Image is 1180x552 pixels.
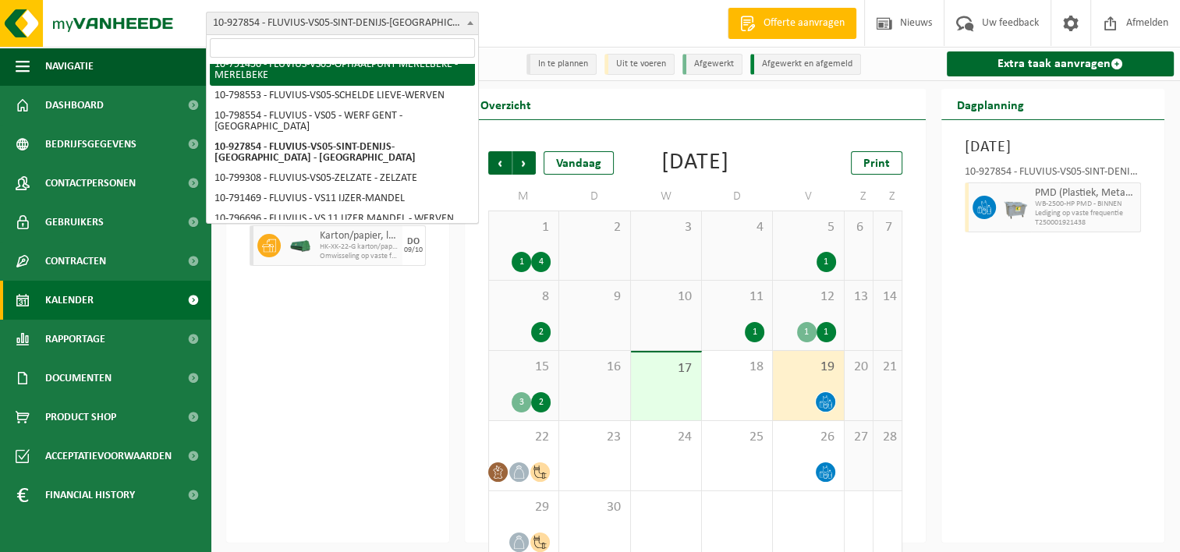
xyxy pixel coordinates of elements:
[497,359,551,376] span: 15
[512,252,531,272] div: 1
[207,12,478,34] span: 10-927854 - FLUVIUS-VS05-SINT-DENIJS-WESTREM - SINT-DENIJS-WESTREM
[852,429,865,446] span: 27
[210,137,475,168] li: 10-927854 - FLUVIUS-VS05-SINT-DENIJS-[GEOGRAPHIC_DATA] - [GEOGRAPHIC_DATA]
[728,8,856,39] a: Offerte aanvragen
[512,392,531,412] div: 3
[320,252,399,261] span: Omwisseling op vaste frequentie
[1004,196,1027,219] img: WB-2500-GAL-GY-01
[851,151,902,175] a: Print
[526,54,597,75] li: In te plannen
[45,164,136,203] span: Contactpersonen
[512,151,536,175] span: Volgende
[1035,209,1136,218] span: Lediging op vaste frequentie
[567,219,622,236] span: 2
[544,151,614,175] div: Vandaag
[1035,200,1136,209] span: WB-2500-HP PMD - BINNEN
[210,168,475,189] li: 10-799308 - FLUVIUS-VS05-ZELZATE - ZELZATE
[1035,187,1136,200] span: PMD (Plastiek, Metaal, Drankkartons) (bedrijven)
[45,125,136,164] span: Bedrijfsgegevens
[881,429,894,446] span: 28
[873,182,902,211] td: Z
[760,16,849,31] span: Offerte aanvragen
[750,54,861,75] li: Afgewerkt en afgemeld
[210,86,475,106] li: 10-798553 - FLUVIUS-VS05-SCHELDE LIEVE-WERVEN
[781,288,835,306] span: 12
[710,219,764,236] span: 4
[531,392,551,412] div: 2
[45,320,105,359] span: Rapportage
[210,55,475,86] li: 10-791450 - FLUVIUS-VS05-OPHAALPUNT MERELBEKE - MERELBEKE
[320,242,399,252] span: HK-XK-22-G karton/papier - BUITEN
[845,182,873,211] td: Z
[863,157,890,170] span: Print
[781,219,835,236] span: 5
[497,429,551,446] span: 22
[852,219,865,236] span: 6
[497,288,551,306] span: 8
[710,359,764,376] span: 18
[567,429,622,446] span: 23
[45,281,94,320] span: Kalender
[710,288,764,306] span: 11
[465,89,547,119] h2: Overzicht
[639,219,693,236] span: 3
[488,182,559,211] td: M
[407,237,420,246] div: DO
[797,322,817,342] div: 1
[45,359,112,398] span: Documenten
[702,182,773,211] td: D
[45,47,94,86] span: Navigatie
[773,182,844,211] td: V
[1035,218,1136,228] span: T250001921438
[45,476,135,515] span: Financial History
[206,12,479,35] span: 10-927854 - FLUVIUS-VS05-SINT-DENIJS-WESTREM - SINT-DENIJS-WESTREM
[45,437,172,476] span: Acceptatievoorwaarden
[817,322,836,342] div: 1
[881,359,894,376] span: 21
[210,106,475,137] li: 10-798554 - FLUVIUS - VS05 - WERF GENT - [GEOGRAPHIC_DATA]
[661,151,729,175] div: [DATE]
[45,86,104,125] span: Dashboard
[947,51,1174,76] a: Extra taak aanvragen
[497,499,551,516] span: 29
[941,89,1040,119] h2: Dagplanning
[639,429,693,446] span: 24
[631,182,702,211] td: W
[604,54,675,75] li: Uit te voeren
[567,359,622,376] span: 16
[965,167,1141,182] div: 10-927854 - FLUVIUS-VS05-SINT-DENIJS-[GEOGRAPHIC_DATA] - [GEOGRAPHIC_DATA]
[404,246,423,254] div: 09/10
[289,240,312,252] img: HK-XK-22-GN-00
[781,359,835,376] span: 19
[567,499,622,516] span: 30
[817,252,836,272] div: 1
[45,398,116,437] span: Product Shop
[559,182,630,211] td: D
[45,203,104,242] span: Gebruikers
[567,288,622,306] span: 9
[965,136,1141,159] h3: [DATE]
[639,360,693,377] span: 17
[210,209,475,229] li: 10-796696 - FLUVIUS - VS 11 IJZER MANDEL - WERVEN
[639,288,693,306] span: 10
[45,242,106,281] span: Contracten
[488,151,512,175] span: Vorige
[210,189,475,209] li: 10-791469 - FLUVIUS - VS11 IJZER-MANDEL
[497,219,551,236] span: 1
[852,359,865,376] span: 20
[531,322,551,342] div: 2
[781,429,835,446] span: 26
[531,252,551,272] div: 4
[682,54,742,75] li: Afgewerkt
[881,288,894,306] span: 14
[881,219,894,236] span: 7
[320,230,399,242] span: Karton/papier, los (bedrijven)
[745,322,764,342] div: 1
[852,288,865,306] span: 13
[710,429,764,446] span: 25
